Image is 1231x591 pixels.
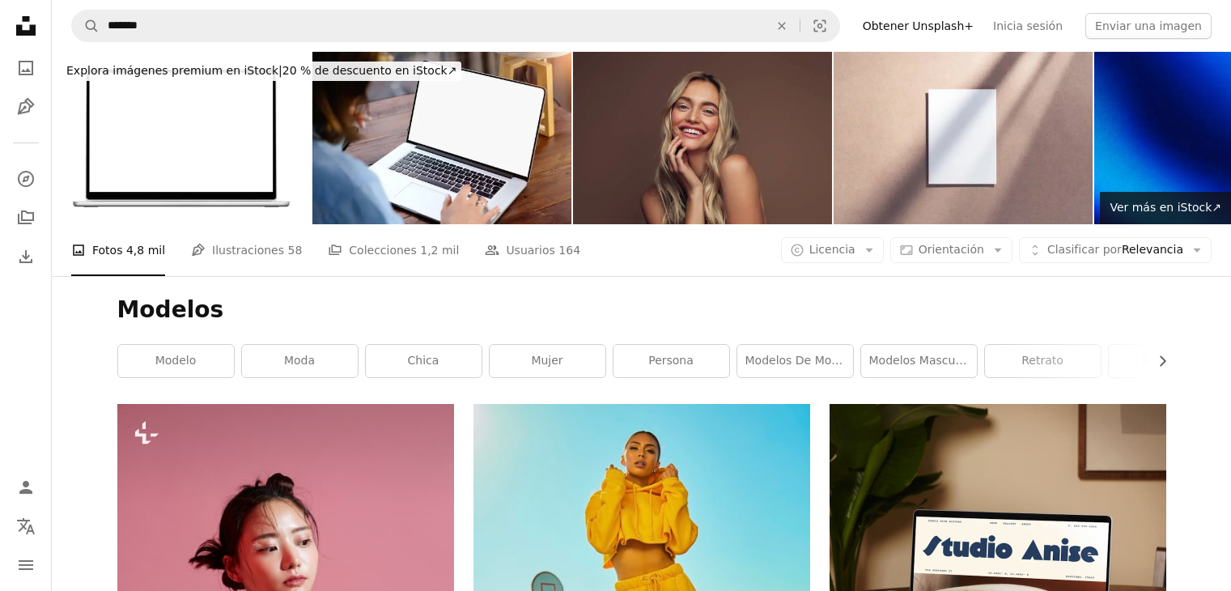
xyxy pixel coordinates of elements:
a: humano [1109,345,1225,377]
button: desplazar lista a la derecha [1148,345,1166,377]
span: Ver más en iStock ↗ [1110,201,1221,214]
a: Colecciones [10,202,42,234]
a: chica [366,345,482,377]
a: Modelos masculinos [861,345,977,377]
a: retrato [985,345,1101,377]
a: persona [613,345,729,377]
span: Licencia [809,243,855,256]
a: Moda [242,345,358,377]
button: Buscar en Unsplash [72,11,100,41]
a: Ver más en iStock↗ [1100,192,1231,224]
span: Relevancia [1047,242,1183,258]
form: Encuentra imágenes en todo el sitio [71,10,840,42]
a: Iniciar sesión / Registrarse [10,471,42,504]
a: Explorar [10,163,42,195]
span: 58 [287,241,302,259]
button: Orientación [890,237,1012,263]
button: Clasificar porRelevancia [1019,237,1212,263]
span: 1,2 mil [420,241,459,259]
a: Obtener Unsplash+ [853,13,983,39]
button: Enviar una imagen [1085,13,1212,39]
button: Idioma [10,510,42,542]
span: 164 [558,241,580,259]
a: Inicia sesión [983,13,1072,39]
a: mujer [490,345,605,377]
button: Búsqueda visual [800,11,839,41]
a: Ilustraciones [10,91,42,123]
button: Borrar [764,11,800,41]
a: Fotos [10,52,42,84]
img: Mockup image of a woman using laptop with blank screen on wooden table [312,52,571,224]
a: modelo [118,345,234,377]
div: 20 % de descuento en iStock ↗ [62,62,461,81]
a: Modelos de moda [737,345,853,377]
button: Menú [10,549,42,581]
img: Portrait of young girl with beautiful skin and make-up [573,52,832,224]
a: Ilustraciones 58 [191,224,302,276]
button: Licencia [781,237,884,263]
h1: Modelos [117,295,1166,325]
span: Orientación [919,243,984,256]
a: Explora imágenes premium en iStock|20 % de descuento en iStock↗ [52,52,471,91]
a: Historial de descargas [10,240,42,273]
a: Usuarios 164 [485,224,580,276]
img: Laptop Mockup with a white screen isolated on a white background, a High-quality Studio shot [52,52,311,224]
a: Colecciones 1,2 mil [328,224,459,276]
span: Explora imágenes premium en iStock | [66,64,282,77]
span: Clasificar por [1047,243,1122,256]
img: Blank vertical 5x7, A4 paper mockup with gobo lighting [834,52,1093,224]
